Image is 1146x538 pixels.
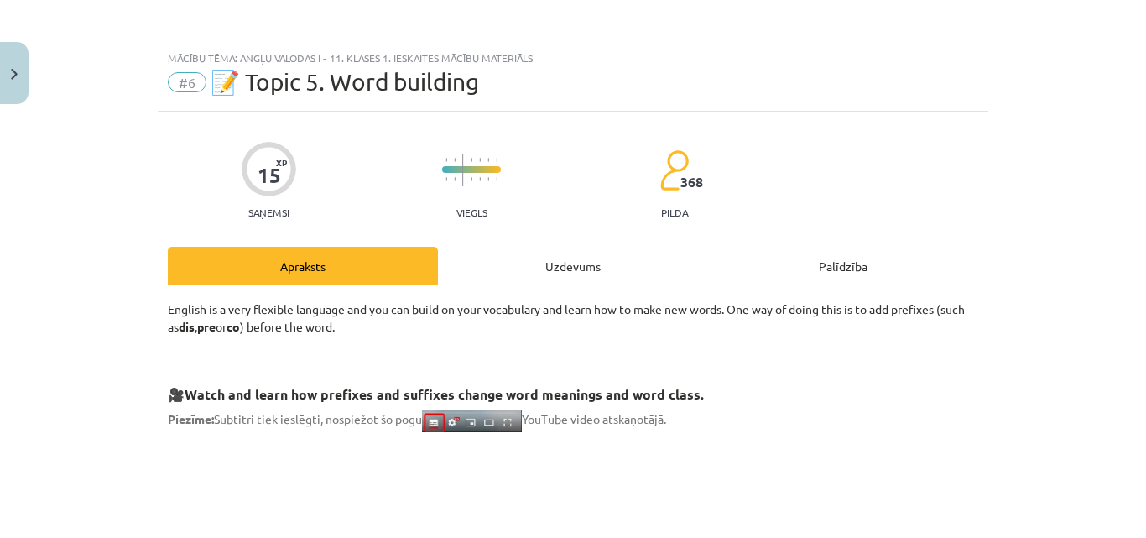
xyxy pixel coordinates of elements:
img: icon-short-line-57e1e144782c952c97e751825c79c345078a6d821885a25fce030b3d8c18986b.svg [445,158,447,162]
div: Mācību tēma: Angļu valodas i - 11. klases 1. ieskaites mācību materiāls [168,52,978,64]
span: 368 [680,175,703,190]
h3: 🎥 [168,373,978,405]
span: XP [276,158,287,167]
img: icon-close-lesson-0947bae3869378f0d4975bcd49f059093ad1ed9edebbc8119c70593378902aed.svg [11,69,18,80]
img: icon-short-line-57e1e144782c952c97e751825c79c345078a6d821885a25fce030b3d8c18986b.svg [454,158,456,162]
strong: Piezīme: [168,411,214,426]
span: #6 [168,72,206,92]
div: Uzdevums [438,247,708,285]
img: icon-short-line-57e1e144782c952c97e751825c79c345078a6d821885a25fce030b3d8c18986b.svg [479,177,481,181]
img: icon-short-line-57e1e144782c952c97e751825c79c345078a6d821885a25fce030b3d8c18986b.svg [471,177,472,181]
img: icon-long-line-d9ea69661e0d244f92f715978eff75569469978d946b2353a9bb055b3ed8787d.svg [462,154,464,186]
p: English is a very flexible language and you can build on your vocabulary and learn how to make ne... [168,300,978,336]
strong: Watch and learn how prefixes and suffixes change word meanings and word class. [185,385,704,403]
img: icon-short-line-57e1e144782c952c97e751825c79c345078a6d821885a25fce030b3d8c18986b.svg [487,158,489,162]
img: students-c634bb4e5e11cddfef0936a35e636f08e4e9abd3cc4e673bd6f9a4125e45ecb1.svg [659,149,689,191]
div: 15 [258,164,281,187]
img: icon-short-line-57e1e144782c952c97e751825c79c345078a6d821885a25fce030b3d8c18986b.svg [487,177,489,181]
img: icon-short-line-57e1e144782c952c97e751825c79c345078a6d821885a25fce030b3d8c18986b.svg [445,177,447,181]
p: Viegls [456,206,487,218]
b: pre [197,319,216,334]
span: 📝 Topic 5. Word building [211,68,479,96]
span: Subtitri tiek ieslēgti, nospiežot šo pogu YouTube video atskaņotājā. [168,411,666,426]
b: co [227,319,240,334]
img: icon-short-line-57e1e144782c952c97e751825c79c345078a6d821885a25fce030b3d8c18986b.svg [496,158,497,162]
img: icon-short-line-57e1e144782c952c97e751825c79c345078a6d821885a25fce030b3d8c18986b.svg [454,177,456,181]
img: icon-short-line-57e1e144782c952c97e751825c79c345078a6d821885a25fce030b3d8c18986b.svg [496,177,497,181]
img: icon-short-line-57e1e144782c952c97e751825c79c345078a6d821885a25fce030b3d8c18986b.svg [471,158,472,162]
p: pilda [661,206,688,218]
p: Saņemsi [242,206,296,218]
div: Apraksts [168,247,438,285]
b: dis [179,319,195,334]
div: Palīdzība [708,247,978,285]
img: icon-short-line-57e1e144782c952c97e751825c79c345078a6d821885a25fce030b3d8c18986b.svg [479,158,481,162]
